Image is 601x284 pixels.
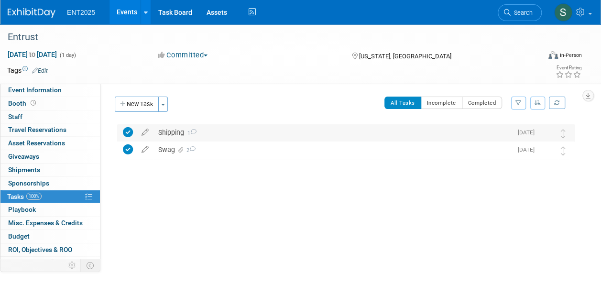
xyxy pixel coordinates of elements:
span: to [28,51,37,58]
div: Event Rating [556,66,581,70]
a: Staff [0,110,100,123]
img: Rose Bodin [539,127,552,140]
img: Format-Inperson.png [548,51,558,59]
span: [DATE] [DATE] [7,50,57,59]
a: Refresh [549,97,565,109]
span: Staff [8,113,22,120]
td: Tags [7,66,48,75]
a: Shipments [0,164,100,176]
span: 1 [49,259,56,266]
div: Entrust [4,29,533,46]
span: Shipments [8,166,40,174]
span: Booth [8,99,38,107]
span: [DATE] [518,146,539,153]
a: Travel Reservations [0,123,100,136]
i: Move task [561,129,566,138]
a: Playbook [0,203,100,216]
img: Rose Bodin [539,144,552,157]
span: Travel Reservations [8,126,66,133]
span: Misc. Expenses & Credits [8,219,83,227]
span: Giveaways [8,153,39,160]
span: 1 [184,130,197,136]
a: Search [498,4,542,21]
div: Shipping [153,124,512,141]
span: (1 day) [59,52,76,58]
a: Edit [32,67,48,74]
span: Booth not reserved yet [29,99,38,107]
a: Asset Reservations [0,137,100,150]
span: Event Information [8,86,62,94]
span: [US_STATE], [GEOGRAPHIC_DATA] [359,53,451,60]
a: Giveaways [0,150,100,163]
td: Toggle Event Tabs [81,259,100,272]
span: Tasks [7,193,42,200]
a: Booth [0,97,100,110]
button: Committed [154,50,211,60]
a: Misc. Expenses & Credits [0,217,100,229]
a: edit [137,145,153,154]
span: Asset Reservations [8,139,65,147]
div: Event Format [498,50,582,64]
a: Attachments1 [0,257,100,270]
button: New Task [115,97,159,112]
img: ExhibitDay [8,8,55,18]
a: Event Information [0,84,100,97]
a: Tasks100% [0,190,100,203]
span: Sponsorships [8,179,49,187]
button: All Tasks [384,97,421,109]
td: Personalize Event Tab Strip [64,259,81,272]
div: Swag [153,142,512,158]
span: Playbook [8,206,36,213]
span: 2 [185,147,196,153]
a: ROI, Objectives & ROO [0,243,100,256]
a: Budget [0,230,100,243]
span: ENT2025 [67,9,95,16]
span: 100% [26,193,42,200]
span: ROI, Objectives & ROO [8,246,72,253]
span: Attachments [8,259,56,267]
div: In-Person [559,52,582,59]
i: Move task [561,146,566,155]
img: Stephanie Silva [554,3,572,22]
span: Search [511,9,533,16]
button: Incomplete [421,97,462,109]
span: Budget [8,232,30,240]
a: edit [137,128,153,137]
a: Sponsorships [0,177,100,190]
button: Completed [462,97,503,109]
span: [DATE] [518,129,539,136]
